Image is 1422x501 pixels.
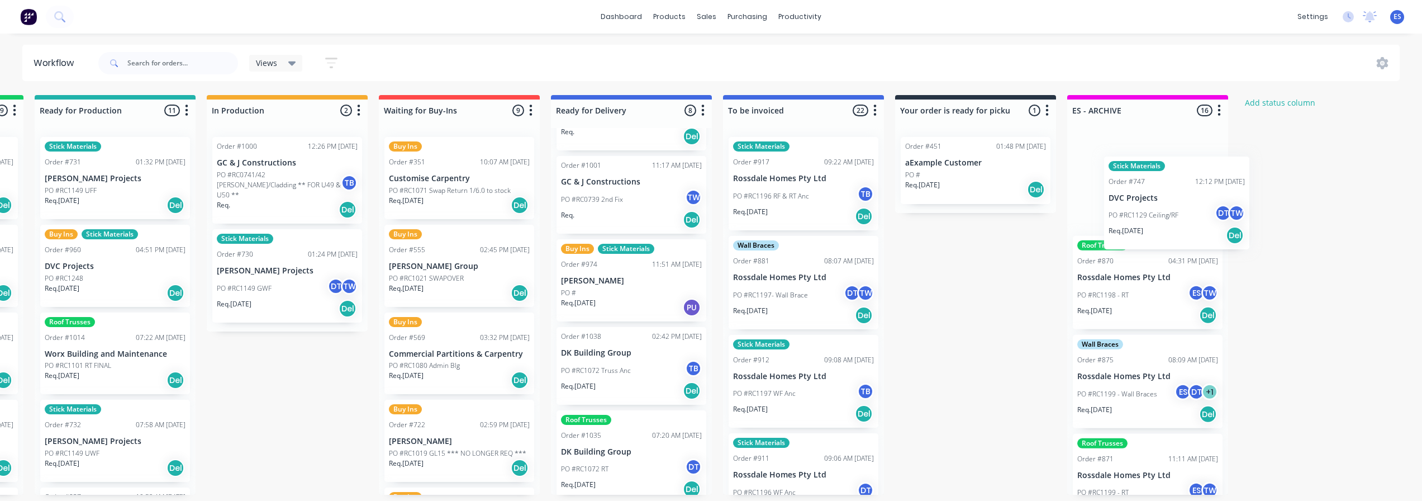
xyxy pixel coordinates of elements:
div: products [648,8,691,25]
input: Enter column name… [40,105,150,116]
span: 2 [340,105,352,116]
span: 1 [1029,105,1040,116]
input: Enter column name… [384,105,494,116]
div: purchasing [722,8,773,25]
span: 8 [684,105,696,116]
div: sales [691,8,722,25]
input: Enter column name… [1072,105,1182,116]
button: Add status column [1239,95,1321,110]
span: ES [1394,12,1401,22]
div: productivity [773,8,827,25]
div: settings [1292,8,1334,25]
input: Enter column name… [900,105,1010,116]
a: dashboard [595,8,648,25]
input: Enter column name… [556,105,666,116]
div: Workflow [34,56,79,70]
span: 9 [512,105,524,116]
span: Views [256,57,277,69]
img: Factory [20,8,37,25]
input: Enter column name… [212,105,322,116]
span: 16 [1197,105,1212,116]
input: Search for orders... [127,52,238,74]
span: 11 [164,105,180,116]
input: Enter column name… [728,105,838,116]
span: 22 [853,105,868,116]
